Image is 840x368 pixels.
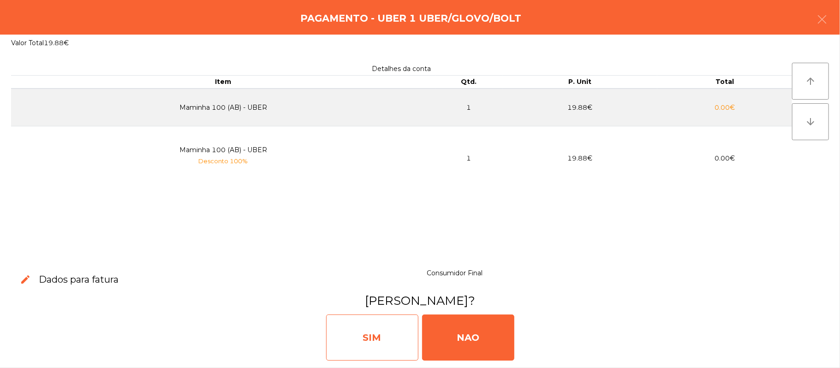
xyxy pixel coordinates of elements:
[805,76,816,87] i: arrow_upward
[792,63,829,100] button: arrow_upward
[39,273,119,286] h3: Dados para fatura
[657,76,792,89] th: Total
[11,89,435,126] td: Maminha 100 (AB) - UBER
[503,126,657,190] td: 19.88€
[17,156,430,166] p: Desconto 100%
[372,65,431,73] span: Detalhes da conta
[427,269,483,277] span: Consumidor Final
[792,103,829,140] button: arrow_downward
[11,39,44,47] span: Valor Total
[11,292,829,309] h3: [PERSON_NAME]?
[11,126,435,190] td: Maminha 100 (AB) - UBER
[44,39,69,47] span: 19.88€
[300,12,521,25] h4: Pagamento - UBER 1 UBER/GLOVO/BOLT
[326,315,418,361] div: SIM
[715,103,735,112] span: 0.00€
[11,76,435,89] th: Item
[435,76,503,89] th: Qtd.
[503,76,657,89] th: P. Unit
[12,267,39,293] button: edit
[435,126,503,190] td: 1
[20,274,31,285] span: edit
[435,89,503,126] td: 1
[657,126,792,190] td: 0.00€
[503,89,657,126] td: 19.88€
[422,315,514,361] div: NAO
[805,116,816,127] i: arrow_downward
